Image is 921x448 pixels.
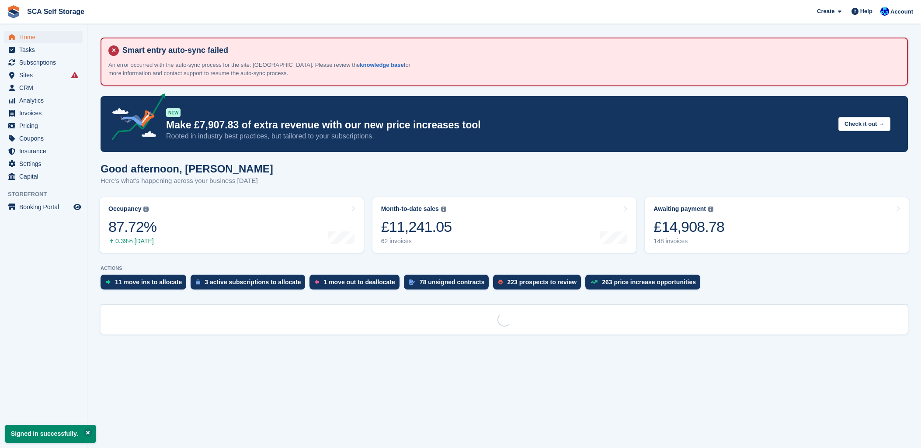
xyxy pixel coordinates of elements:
[653,238,724,245] div: 148 invoices
[493,275,585,294] a: 223 prospects to review
[880,7,889,16] img: Kelly Neesham
[309,275,403,294] a: 1 move out to deallocate
[4,120,83,132] a: menu
[4,44,83,56] a: menu
[404,275,494,294] a: 78 unsigned contracts
[381,205,439,213] div: Month-to-date sales
[106,279,111,285] img: move_ins_to_allocate_icon-fdf77a2bb77ea45bf5b3d319d69a93e2d87916cf1d5bf7949dd705db3b84f3ca.svg
[19,201,72,213] span: Booking Portal
[166,108,181,117] div: NEW
[19,145,72,157] span: Insurance
[381,238,452,245] div: 62 invoices
[19,69,72,81] span: Sites
[8,190,87,199] span: Storefront
[4,132,83,145] a: menu
[196,279,200,285] img: active_subscription_to_allocate_icon-d502201f5373d7db506a760aba3b589e785aa758c864c3986d89f69b8ff3...
[166,131,831,141] p: Rooted in industry best practices, but tailored to your subscriptions.
[591,280,598,284] img: price_increase_opportunities-93ffe204e8149a01c8c9dc8f82e8f89637d9d84a8eef4429ea346261dce0b2c0.svg
[119,45,900,55] h4: Smart entry auto-sync failed
[19,170,72,183] span: Capital
[72,202,83,212] a: Preview store
[838,117,890,131] button: Check it out →
[4,31,83,43] a: menu
[24,4,88,19] a: SCA Self Storage
[360,62,403,68] a: knowledge base
[4,170,83,183] a: menu
[4,69,83,81] a: menu
[101,265,908,271] p: ACTIONS
[108,61,414,78] p: An error occurred with the auto-sync process for the site: [GEOGRAPHIC_DATA]. Please review the f...
[5,425,96,443] p: Signed in successfully.
[108,238,156,245] div: 0.39% [DATE]
[19,120,72,132] span: Pricing
[4,201,83,213] a: menu
[4,56,83,69] a: menu
[4,107,83,119] a: menu
[115,279,182,286] div: 11 move ins to allocate
[602,279,696,286] div: 263 price increase opportunities
[19,158,72,170] span: Settings
[143,207,149,212] img: icon-info-grey-7440780725fd019a000dd9b08b2336e03edf1995a4989e88bcd33f0948082b44.svg
[708,207,713,212] img: icon-info-grey-7440780725fd019a000dd9b08b2336e03edf1995a4989e88bcd33f0948082b44.svg
[372,197,636,253] a: Month-to-date sales £11,241.05 62 invoices
[19,56,72,69] span: Subscriptions
[585,275,705,294] a: 263 price increase opportunities
[19,44,72,56] span: Tasks
[71,72,78,79] i: Smart entry sync failures have occurred
[166,119,831,131] p: Make £7,907.83 of extra revenue with our new price increases tool
[101,176,273,186] p: Here's what's happening across your business [DATE]
[108,205,141,213] div: Occupancy
[19,31,72,43] span: Home
[191,275,309,294] a: 3 active subscriptions to allocate
[19,94,72,107] span: Analytics
[104,93,166,143] img: price-adjustments-announcement-icon-8257ccfd72463d97f412b2fc003d46551f7dbcb40ab6d574587a9cd5c0d94...
[409,279,415,285] img: contract_signature_icon-13c848040528278c33f63329250d36e43548de30e8caae1d1a13099fd9432cc5.svg
[653,205,706,213] div: Awaiting payment
[653,218,724,236] div: £14,908.78
[108,218,156,236] div: 87.72%
[19,82,72,94] span: CRM
[441,207,446,212] img: icon-info-grey-7440780725fd019a000dd9b08b2336e03edf1995a4989e88bcd33f0948082b44.svg
[890,7,913,16] span: Account
[323,279,395,286] div: 1 move out to deallocate
[420,279,485,286] div: 78 unsigned contracts
[645,197,909,253] a: Awaiting payment £14,908.78 148 invoices
[7,5,20,18] img: stora-icon-8386f47178a22dfd0bd8f6a31ec36ba5ce8667c1dd55bd0f319d3a0aa187defe.svg
[19,107,72,119] span: Invoices
[381,218,452,236] div: £11,241.05
[4,82,83,94] a: menu
[4,158,83,170] a: menu
[101,163,273,175] h1: Good afternoon, [PERSON_NAME]
[4,94,83,107] a: menu
[19,132,72,145] span: Coupons
[507,279,577,286] div: 223 prospects to review
[205,279,301,286] div: 3 active subscriptions to allocate
[4,145,83,157] a: menu
[100,197,364,253] a: Occupancy 87.72% 0.39% [DATE]
[860,7,872,16] span: Help
[315,279,319,285] img: move_outs_to_deallocate_icon-f764333ba52eb49d3ac5e1228854f67142a1ed5810a6f6cc68b1a99e826820c5.svg
[817,7,834,16] span: Create
[101,275,191,294] a: 11 move ins to allocate
[498,279,503,285] img: prospect-51fa495bee0391a8d652442698ab0144808aea92771e9ea1ae160a38d050c398.svg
